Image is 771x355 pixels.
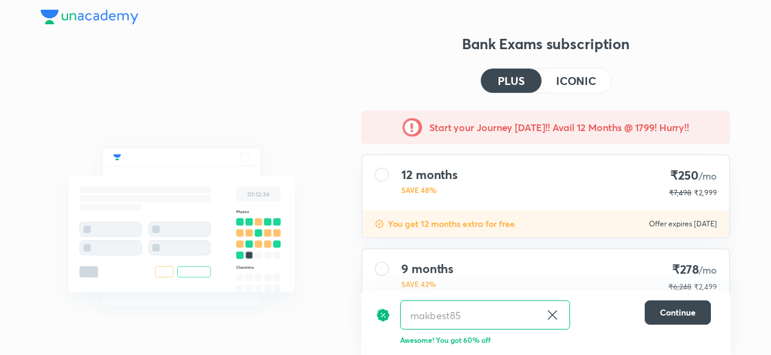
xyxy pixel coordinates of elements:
button: ICONIC [542,69,611,93]
h4: 12 months [401,167,458,182]
span: Continue [660,306,696,319]
img: discount [376,300,390,330]
img: discount [375,219,384,229]
p: Offer expires [DATE] [649,219,717,229]
p: SAVE 48% [401,184,458,195]
p: You get 12 months extra for free [388,218,515,230]
img: - [402,118,422,137]
input: Have a referral code? [401,301,540,330]
span: /mo [699,263,717,276]
p: ₹6,248 [668,282,691,292]
span: /mo [699,169,717,182]
h4: ₹250 [669,167,717,184]
h4: ICONIC [556,75,596,86]
h5: Start your Journey [DATE]!! Avail 12 Months @ 1799! Hurry!! [429,120,689,135]
p: Awesome! You got 60% off [400,334,711,345]
button: PLUS [481,69,542,93]
span: ₹2,999 [694,188,717,197]
h4: PLUS [498,75,525,86]
img: mock_test_quizes_521a5f770e.svg [41,121,322,333]
h3: Bank Exams subscription [361,34,730,53]
span: ₹2,499 [694,282,717,291]
p: ₹7,498 [669,188,691,198]
button: Continue [645,300,711,325]
p: SAVE 42% [401,279,453,289]
img: Company Logo [41,10,138,24]
h4: ₹278 [668,262,717,278]
h4: 9 months [401,262,453,276]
